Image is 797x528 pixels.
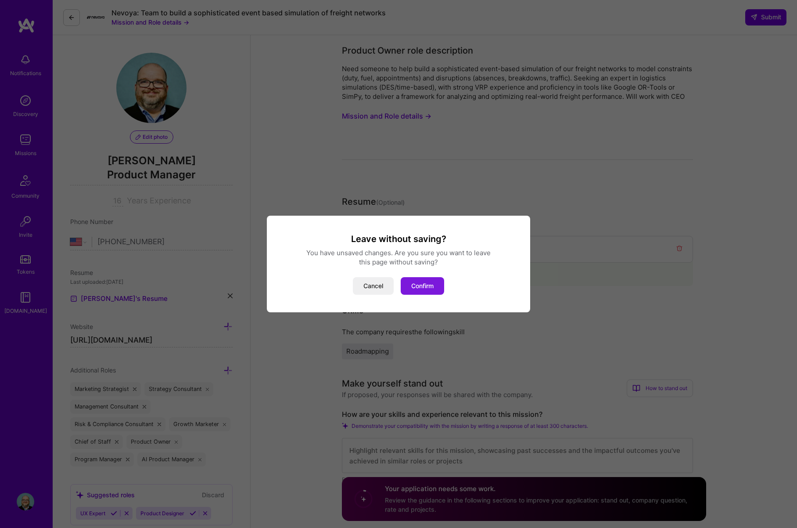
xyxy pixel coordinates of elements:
div: You have unsaved changes. Are you sure you want to leave [277,248,520,257]
div: modal [267,216,530,312]
h3: Leave without saving? [277,233,520,245]
div: this page without saving? [277,257,520,267]
button: Confirm [401,277,444,295]
button: Cancel [353,277,394,295]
